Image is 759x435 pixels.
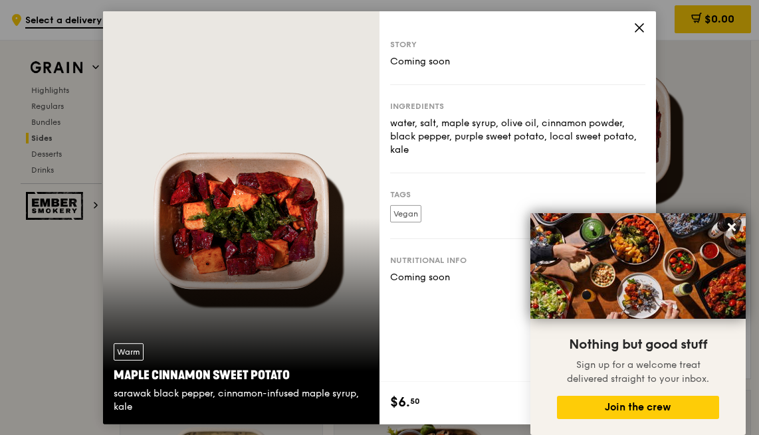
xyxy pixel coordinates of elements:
img: DSC07876-Edit02-Large.jpeg [530,213,746,319]
button: Close [721,217,742,238]
span: 50 [410,396,420,406]
div: Ingredients [390,100,645,111]
div: Story [390,39,645,49]
label: Vegan [390,205,421,222]
div: Coming soon [390,54,645,68]
div: Maple Cinnamon Sweet Potato [114,366,369,385]
div: Coming soon [390,270,645,284]
span: Sign up for a welcome treat delivered straight to your inbox. [567,359,709,385]
span: Nothing but good stuff [569,337,707,353]
div: water, salt, maple syrup, olive oil, cinnamon powder, black pepper, purple sweet potato, local sw... [390,116,645,156]
div: sarawak black pepper, cinnamon-infused maple syrup, kale [114,387,369,414]
div: Nutritional info [390,254,645,265]
div: Warm [114,343,144,361]
button: Join the crew [557,396,719,419]
div: Tags [390,189,645,199]
span: $6. [390,392,410,412]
